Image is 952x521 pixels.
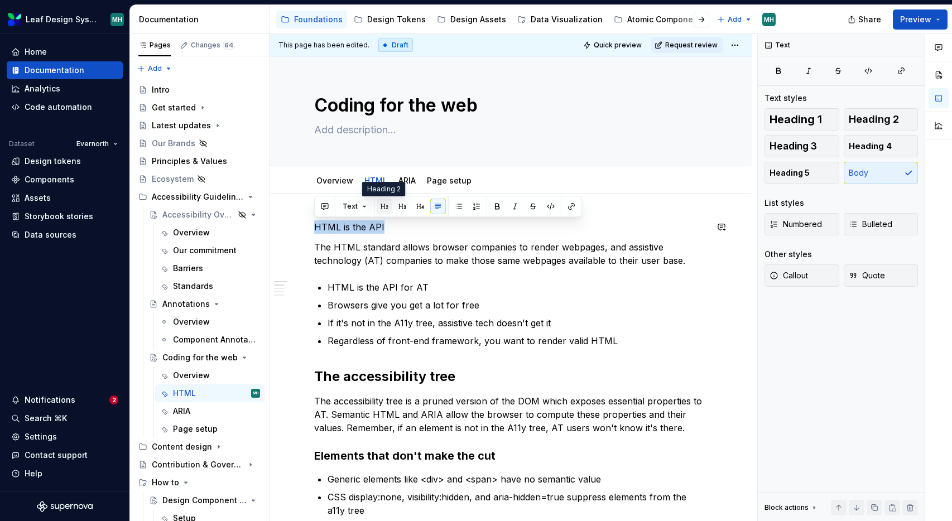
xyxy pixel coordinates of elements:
[849,114,899,125] span: Heading 2
[25,229,76,240] div: Data sources
[770,270,808,281] span: Callout
[152,477,179,488] div: How to
[328,298,707,312] p: Browsers give you get a lot for free
[627,14,705,25] div: Atomic Components
[152,120,211,131] div: Latest updates
[25,174,74,185] div: Components
[849,219,892,230] span: Bulleted
[134,188,265,206] div: Accessibility Guidelines
[162,495,247,506] div: Design Component Process
[7,391,123,409] button: Notifications2
[765,500,819,515] div: Block actions
[191,41,235,50] div: Changes
[152,156,227,167] div: Principles & Values
[2,7,127,31] button: Leaf Design SystemMH
[152,84,170,95] div: Intro
[765,162,839,184] button: Heading 5
[139,14,265,25] div: Documentation
[314,368,455,384] strong: The accessibility tree
[25,83,60,94] div: Analytics
[25,211,93,222] div: Storybook stories
[378,38,413,52] div: Draft
[7,465,123,483] button: Help
[900,14,931,25] span: Preview
[25,394,75,406] div: Notifications
[765,135,839,157] button: Heading 3
[312,92,705,119] textarea: Coding for the web
[25,156,81,167] div: Design tokens
[765,93,807,104] div: Text styles
[7,208,123,225] a: Storybook stories
[364,176,387,185] a: HTML
[37,501,93,512] a: Supernova Logo
[25,468,42,479] div: Help
[152,191,244,202] div: Accessibility Guidelines
[223,41,235,50] span: 64
[173,388,196,399] div: HTML
[770,141,817,152] span: Heading 3
[25,102,92,113] div: Code automation
[844,213,919,235] button: Bulleted
[770,114,822,125] span: Heading 1
[25,450,88,461] div: Contact support
[173,334,258,345] div: Component Annotations
[134,474,265,491] div: How to
[328,281,707,294] p: HTML is the API for AT
[513,11,607,28] a: Data Visualization
[427,176,472,185] a: Page setup
[665,41,718,50] span: Request review
[155,331,265,349] a: Component Annotations
[162,352,238,363] div: Coding for the web
[145,349,265,366] a: Coding for the web
[842,9,888,30] button: Share
[173,406,190,417] div: ARIA
[148,64,162,73] span: Add
[276,11,347,28] a: Foundations
[173,423,218,435] div: Page setup
[152,173,194,185] div: Ecosystem
[728,15,742,24] span: Add
[152,102,196,113] div: Get started
[594,41,642,50] span: Quick preview
[276,8,711,31] div: Page tree
[765,108,839,131] button: Heading 1
[145,206,265,224] a: Accessibility Overview
[173,263,203,274] div: Barriers
[580,37,647,53] button: Quick preview
[7,226,123,244] a: Data sources
[155,420,265,438] a: Page setup
[314,448,707,464] h3: Elements that don't make the cut
[152,138,195,149] div: Our Brands
[173,281,213,292] div: Standards
[765,503,809,512] div: Block actions
[155,402,265,420] a: ARIA
[349,11,430,28] a: Design Tokens
[145,491,265,509] a: Design Component Process
[314,220,707,234] p: HTML is the API
[849,141,892,152] span: Heading 4
[155,224,265,242] a: Overview
[765,264,839,287] button: Callout
[152,441,212,452] div: Content design
[173,316,210,327] div: Overview
[328,490,707,517] p: CSS display:none, visibility:hidden, and aria-hidden=true suppress elements from the a11y tree
[76,139,109,148] span: Evernorth
[312,168,358,192] div: Overview
[398,176,416,185] a: ARIA
[278,41,369,50] span: This page has been edited.
[155,259,265,277] a: Barriers
[134,170,265,188] a: Ecosystem
[134,456,265,474] a: Contribution & Governance
[770,219,822,230] span: Numbered
[173,370,210,381] div: Overview
[7,171,123,189] a: Components
[134,61,176,76] button: Add
[314,240,707,267] p: The HTML standard allows browser companies to render webpages, and assistive technology (AT) comp...
[844,135,919,157] button: Heading 4
[9,139,35,148] div: Dataset
[155,384,265,402] a: HTMLMH
[25,192,51,204] div: Assets
[253,388,258,399] div: MH
[367,14,426,25] div: Design Tokens
[314,394,707,435] p: The accessibility tree is a pruned version of the DOM which exposes essential properties to AT. S...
